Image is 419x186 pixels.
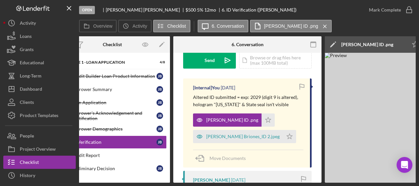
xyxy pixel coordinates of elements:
[20,69,42,84] div: Long-Term
[58,122,167,136] a: Borrower DemographicsJB
[71,126,156,132] div: Borrower Demographics
[20,96,34,110] div: Clients
[71,139,156,145] div: ID Verification
[193,130,296,143] button: [PERSON_NAME] Briones_ID 2.jpeg
[3,109,76,122] button: Product Templates
[20,30,32,45] div: Loans
[156,99,163,106] div: J B
[209,155,246,161] span: Move Documents
[71,100,156,105] div: Loan Application
[71,110,156,121] div: Borrower's Acknowledgement and Certification
[20,82,42,97] div: Dashboard
[79,20,117,32] button: Overview
[20,56,44,71] div: Educational
[231,177,245,183] time: 2025-10-04 02:08
[3,96,76,109] button: Clients
[20,129,34,144] div: People
[153,60,165,64] div: 4 / 8
[212,23,244,29] label: 6. Conversation
[3,169,76,182] button: History
[3,129,76,142] button: People
[3,16,76,30] button: Activity
[397,157,412,173] div: Open Intercom Messenger
[58,136,167,149] a: ID VerificationJB
[20,109,58,124] div: Product Templates
[103,42,122,47] div: Checklist
[198,20,248,32] button: 6. Conversation
[204,7,216,13] div: 12 mo
[156,112,163,119] div: J B
[58,96,167,109] a: Loan ApplicationJB
[71,87,156,92] div: Borrower Summary
[3,56,76,69] button: Educational
[193,150,252,167] button: Move Documents
[156,165,163,172] div: J B
[197,7,203,13] div: 5 %
[20,142,56,157] div: Project Overview
[232,42,264,47] div: 6. Conversation
[250,20,332,32] button: [PERSON_NAME] ID .png
[153,20,190,32] button: Checklist
[185,7,196,13] span: $500
[205,52,215,69] div: Send
[106,7,185,13] div: [PERSON_NAME] [PERSON_NAME]
[221,85,235,90] time: 2025-10-07 01:47
[118,20,151,32] button: Activity
[156,139,163,145] div: J B
[183,52,236,69] button: Send
[222,7,296,13] div: 6. ID Verification ([PERSON_NAME])
[206,134,280,139] div: [PERSON_NAME] Briones_ID 2.jpeg
[79,6,95,14] div: Open
[58,70,167,83] a: Credit Builder Loan Product InformationJB
[58,109,167,122] a: Borrower's Acknowledgement and CertificationJB
[362,3,416,16] button: Mark Complete
[58,83,167,96] a: Borrower SummaryJB
[3,142,76,156] button: Project Overview
[20,156,39,170] div: Checklist
[3,69,76,82] button: Long-Term
[156,126,163,132] div: J B
[156,86,163,93] div: J B
[3,156,76,169] button: Checklist
[68,60,149,64] div: Phase 1 - Loan Application
[206,117,258,123] div: [PERSON_NAME] ID .png
[3,30,76,43] button: Loans
[369,3,401,16] div: Mark Complete
[20,43,34,58] div: Grants
[193,177,230,183] div: [PERSON_NAME]
[156,73,163,79] div: J B
[193,85,220,90] div: [Internal] You
[132,23,147,29] label: Activity
[58,149,167,162] a: Credit Report
[193,113,275,127] button: [PERSON_NAME] ID .png
[20,169,35,184] div: History
[20,16,36,31] div: Activity
[193,94,303,108] p: Altered ID submitted = exp: 2029 (digit 9 is altered), hologram "[US_STATE]" & State seal isn't v...
[3,82,76,96] button: Dashboard
[264,23,318,29] label: [PERSON_NAME] ID .png
[71,166,156,171] div: Preliminary Decision
[341,42,393,47] div: [PERSON_NAME] ID .png
[58,162,167,175] a: Preliminary DecisionJB
[3,43,76,56] button: Grants
[71,74,156,79] div: Credit Builder Loan Product Information
[93,23,112,29] label: Overview
[167,23,186,29] label: Checklist
[71,153,166,158] div: Credit Report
